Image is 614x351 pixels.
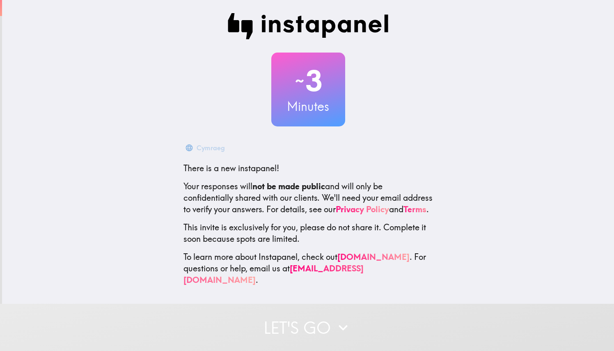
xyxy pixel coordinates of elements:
a: [DOMAIN_NAME] [337,252,410,262]
p: This invite is exclusively for you, please do not share it. Complete it soon because spots are li... [183,222,433,245]
span: There is a new instapanel! [183,163,279,173]
p: To learn more about Instapanel, check out . For questions or help, email us at . [183,251,433,286]
button: Cymraeg [183,140,228,156]
h2: 3 [271,64,345,98]
a: Privacy Policy [336,204,389,214]
img: Instapanel [228,13,389,39]
p: Your responses will and will only be confidentially shared with our clients. We'll need your emai... [183,181,433,215]
span: ~ [294,69,305,93]
a: Terms [403,204,426,214]
b: not be made public [252,181,325,191]
h3: Minutes [271,98,345,115]
div: Cymraeg [197,142,225,154]
a: [EMAIL_ADDRESS][DOMAIN_NAME] [183,263,364,285]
